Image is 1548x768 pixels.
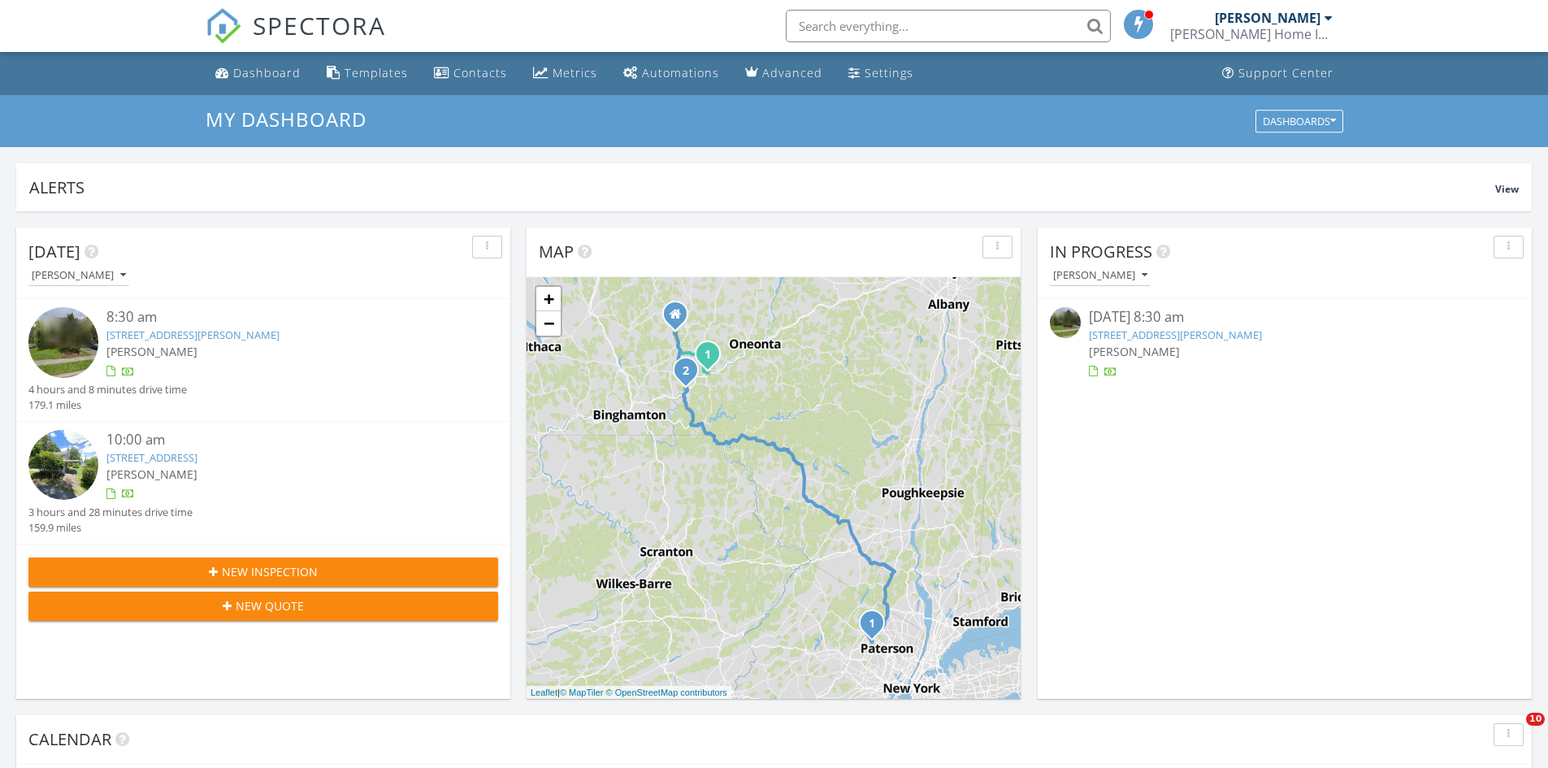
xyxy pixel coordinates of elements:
[28,382,187,397] div: 4 hours and 8 minutes drive time
[106,344,197,359] span: [PERSON_NAME]
[869,618,875,630] i: 1
[233,65,301,80] div: Dashboard
[453,65,507,80] div: Contacts
[345,65,408,80] div: Templates
[206,8,241,44] img: The Best Home Inspection Software - Spectora
[1216,59,1340,89] a: Support Center
[708,354,718,363] div: 65 E Main St, Sidney, NY 13838
[28,307,98,377] img: streetview
[28,430,498,536] a: 10:00 am [STREET_ADDRESS] [PERSON_NAME] 3 hours and 28 minutes drive time 159.9 miles
[427,59,514,89] a: Contacts
[1089,307,1481,328] div: [DATE] 8:30 am
[553,65,597,80] div: Metrics
[320,59,414,89] a: Templates
[762,65,822,80] div: Advanced
[253,8,386,42] span: SPECTORA
[106,307,459,328] div: 8:30 am
[1050,265,1151,287] button: [PERSON_NAME]
[29,176,1495,198] div: Alerts
[28,592,498,621] button: New Quote
[28,430,98,500] img: streetview
[106,450,197,465] a: [STREET_ADDRESS]
[1263,115,1336,127] div: Dashboards
[28,397,187,413] div: 179.1 miles
[28,307,498,413] a: 8:30 am [STREET_ADDRESS][PERSON_NAME] [PERSON_NAME] 4 hours and 8 minutes drive time 179.1 miles
[675,314,685,323] div: 871 County Rd 4, Oxford NY 13830
[106,466,197,482] span: [PERSON_NAME]
[1089,328,1262,342] a: [STREET_ADDRESS][PERSON_NAME]
[1238,65,1333,80] div: Support Center
[28,265,129,287] button: [PERSON_NAME]
[642,65,719,80] div: Automations
[705,349,711,361] i: 1
[28,505,193,520] div: 3 hours and 28 minutes drive time
[527,686,731,700] div: |
[1495,182,1519,196] span: View
[539,241,574,263] span: Map
[531,688,557,697] a: Leaflet
[872,623,882,632] div: 30 Debbie Ct, Wayne, NJ 07470
[209,59,307,89] a: Dashboard
[865,65,913,80] div: Settings
[1050,307,1520,380] a: [DATE] 8:30 am [STREET_ADDRESS][PERSON_NAME] [PERSON_NAME]
[1170,26,1333,42] div: Kincaid Home Inspection Services
[683,366,689,377] i: 2
[28,728,111,750] span: Calendar
[786,10,1111,42] input: Search everything...
[536,287,561,311] a: Zoom in
[236,597,304,614] span: New Quote
[842,59,920,89] a: Settings
[28,520,193,536] div: 159.9 miles
[106,430,459,450] div: 10:00 am
[28,558,498,587] button: New Inspection
[560,688,604,697] a: © MapTiler
[739,59,829,89] a: Advanced
[1089,344,1180,359] span: [PERSON_NAME]
[106,328,280,342] a: [STREET_ADDRESS][PERSON_NAME]
[1493,713,1532,752] iframe: Intercom live chat
[32,270,126,281] div: [PERSON_NAME]
[1526,713,1545,726] span: 10
[28,241,80,263] span: [DATE]
[536,311,561,336] a: Zoom out
[206,22,386,56] a: SPECTORA
[527,59,604,89] a: Metrics
[617,59,726,89] a: Automations (Basic)
[606,688,727,697] a: © OpenStreetMap contributors
[686,370,696,380] div: 14 Orchard St, Afton, NY 13730
[206,106,366,132] span: My Dashboard
[1053,270,1147,281] div: [PERSON_NAME]
[222,563,318,580] span: New Inspection
[1215,10,1320,26] div: [PERSON_NAME]
[1050,307,1081,338] img: streetview
[1050,241,1152,263] span: In Progress
[1255,110,1343,132] button: Dashboards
